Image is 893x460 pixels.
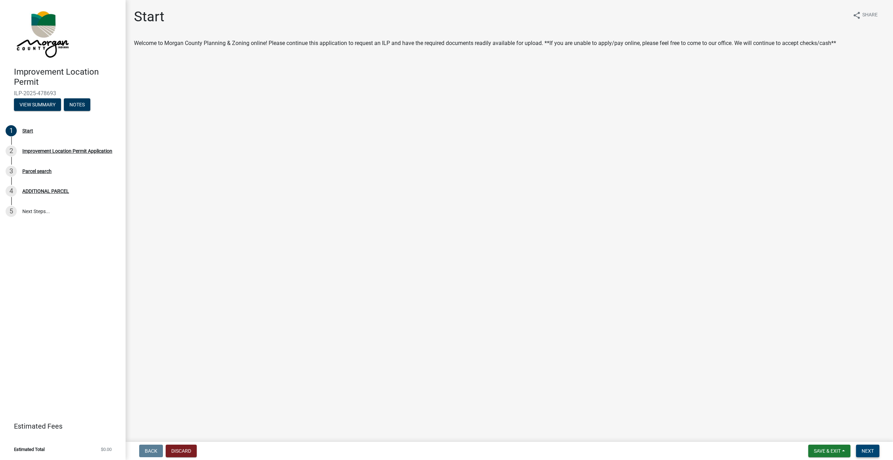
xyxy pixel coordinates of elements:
[64,102,90,108] wm-modal-confirm: Notes
[14,90,112,97] span: ILP-2025-478693
[64,98,90,111] button: Notes
[145,448,157,454] span: Back
[6,125,17,136] div: 1
[134,8,164,25] h1: Start
[22,189,69,194] div: ADDITIONAL PARCEL
[6,186,17,197] div: 4
[853,11,861,20] i: share
[6,166,17,177] div: 3
[166,445,197,457] button: Discard
[14,447,45,452] span: Estimated Total
[862,11,878,20] span: Share
[814,448,841,454] span: Save & Exit
[14,67,120,87] h4: Improvement Location Permit
[14,7,70,60] img: Morgan County, Indiana
[847,8,883,22] button: shareShare
[856,445,879,457] button: Next
[6,206,17,217] div: 5
[14,98,61,111] button: View Summary
[101,447,112,452] span: $0.00
[862,448,874,454] span: Next
[22,169,52,174] div: Parcel search
[22,149,112,153] div: Improvement Location Permit Application
[6,419,114,433] a: Estimated Fees
[6,145,17,157] div: 2
[139,445,163,457] button: Back
[808,445,850,457] button: Save & Exit
[14,102,61,108] wm-modal-confirm: Summary
[22,128,33,133] div: Start
[134,39,885,47] div: Welcome to Morgan County Planning & Zoning online! Please continue this application to request an...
